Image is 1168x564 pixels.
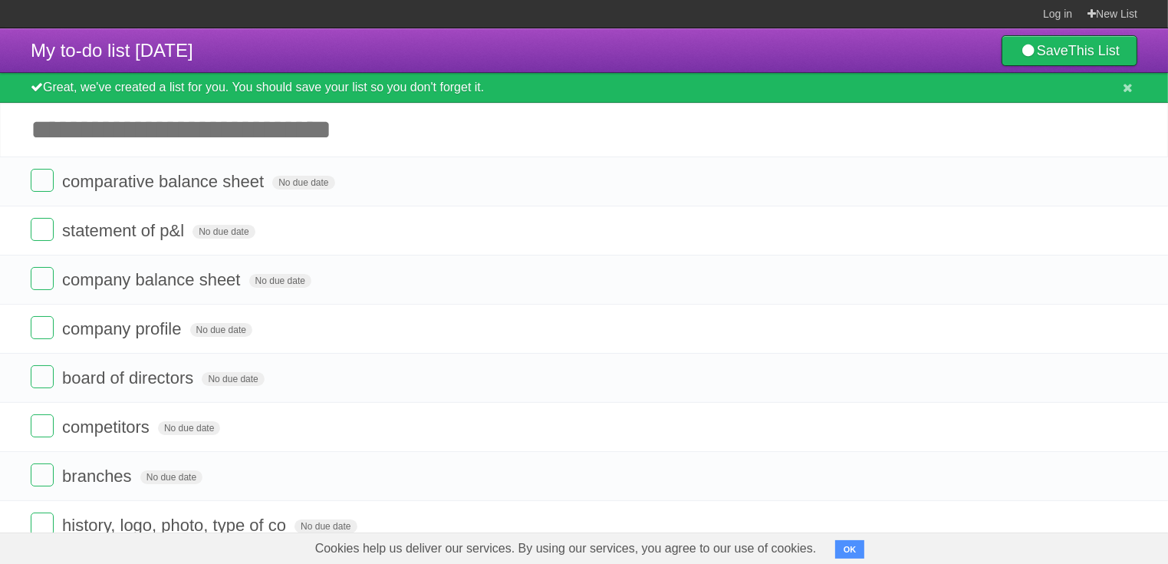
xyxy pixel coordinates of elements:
[31,40,193,61] span: My to-do list [DATE]
[31,414,54,437] label: Done
[202,372,264,386] span: No due date
[31,365,54,388] label: Done
[31,463,54,486] label: Done
[31,267,54,290] label: Done
[62,516,290,535] span: history, logo, photo, type of co
[249,274,311,288] span: No due date
[158,421,220,435] span: No due date
[1002,35,1137,66] a: SaveThis List
[62,319,185,338] span: company profile
[62,368,197,388] span: board of directors
[62,172,268,191] span: comparative balance sheet
[62,467,136,486] span: branches
[62,417,153,437] span: competitors
[294,519,357,533] span: No due date
[140,470,202,484] span: No due date
[62,221,188,240] span: statement of p&l
[31,316,54,339] label: Done
[190,323,252,337] span: No due date
[31,218,54,241] label: Done
[835,540,865,559] button: OK
[62,270,244,289] span: company balance sheet
[300,533,832,564] span: Cookies help us deliver our services. By using our services, you agree to our use of cookies.
[31,169,54,192] label: Done
[1068,43,1120,58] b: This List
[192,225,255,239] span: No due date
[31,513,54,536] label: Done
[272,176,334,190] span: No due date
